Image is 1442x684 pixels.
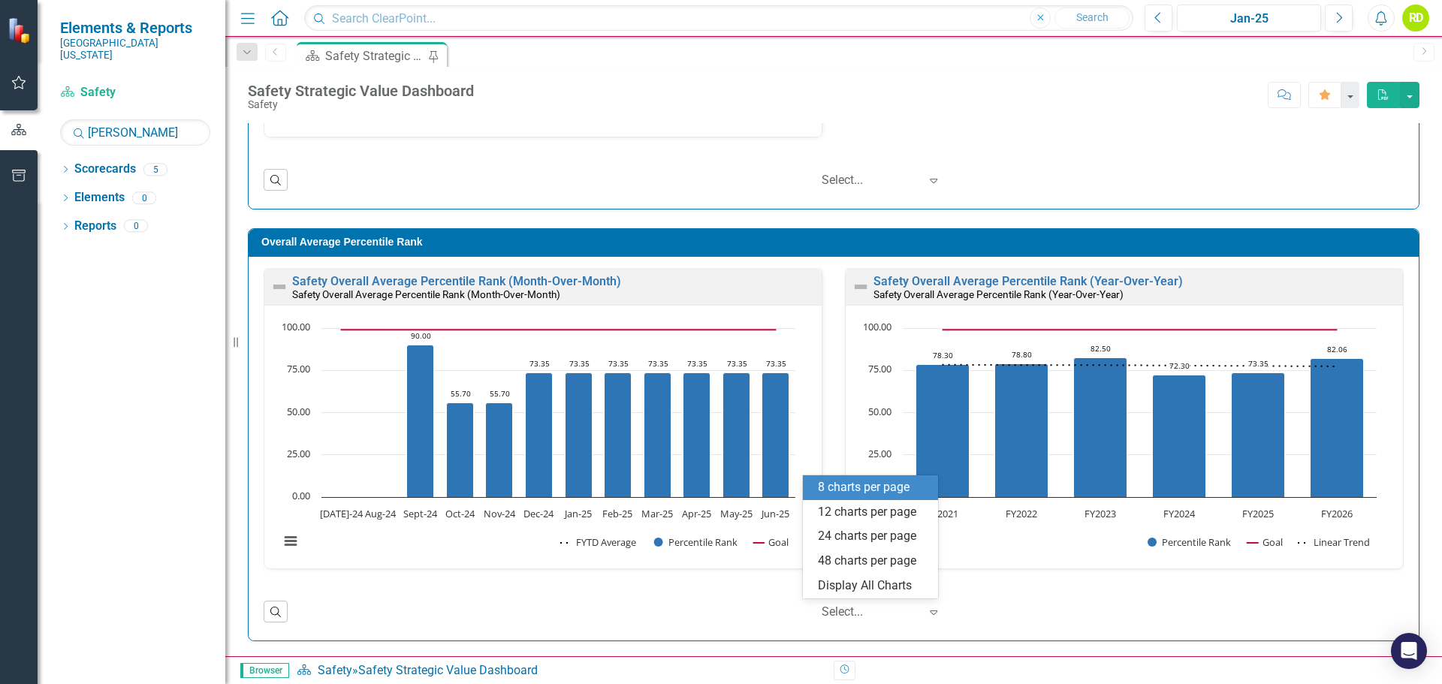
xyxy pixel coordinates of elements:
[1012,349,1032,360] text: 78.80
[1232,372,1285,497] path: FY2025, 73.35. Percentile Rank.
[445,507,475,520] text: Oct-24
[1169,360,1190,371] text: 72.30
[605,372,632,497] path: Feb-25, 73.35. Percentile Rank.
[654,535,738,549] button: Show Percentile Rank
[318,663,352,677] a: Safety
[683,372,710,497] path: Apr-25, 73.35. Percentile Rank.
[818,577,929,595] div: Display All Charts
[727,358,747,369] text: 73.35
[720,507,753,520] text: May-25
[74,189,125,206] a: Elements
[526,372,553,497] path: Dec-24, 73.35. Percentile Rank.
[8,17,34,44] img: ClearPoint Strategy
[873,274,1183,288] a: Safety Overall Average Percentile Rank (Year-Over-Year)
[60,84,210,101] a: Safety
[1248,358,1269,369] text: 73.35
[687,358,707,369] text: 73.35
[1074,357,1127,497] path: FY2023, 82.5. Percentile Rank.
[1148,535,1232,549] button: Show Percentile Rank
[682,507,711,520] text: Apr-25
[852,278,870,296] img: Not Defined
[1327,344,1347,354] text: 82.06
[297,662,822,679] div: »
[818,553,929,570] div: 48 charts per page
[766,358,786,369] text: 73.35
[1247,535,1283,549] button: Show Goal
[339,327,779,333] g: Goal, series 3 of 3. Line with 12 data points.
[407,345,434,497] path: Sept-24, 90. Percentile Rank.
[282,320,310,333] text: 100.00
[270,278,288,296] img: Not Defined
[641,507,673,520] text: Mar-25
[484,507,516,520] text: Nov-24
[451,388,471,399] text: 55.70
[853,321,1384,565] svg: Interactive chart
[74,161,136,178] a: Scorecards
[287,447,310,460] text: 25.00
[644,372,671,497] path: Mar-25, 73.35. Percentile Rank.
[560,535,638,549] button: Show FYTD Average
[1242,507,1274,520] text: FY2025
[411,330,431,341] text: 90.00
[933,350,953,360] text: 78.30
[280,531,301,552] button: View chart menu, Chart
[1153,375,1206,497] path: FY2024, 72.3. Percentile Rank.
[240,663,289,678] span: Browser
[1054,8,1130,29] button: Search
[868,362,891,375] text: 75.00
[358,663,538,677] div: Safety Strategic Value Dashboard
[916,364,970,497] path: FY2021, 78.3. Percentile Rank.
[1402,5,1429,32] button: RD
[60,119,210,146] input: Search Below...
[74,218,116,235] a: Reports
[753,535,789,549] button: Show Goal
[1391,633,1427,669] div: Open Intercom Messenger
[762,372,789,497] path: Jun-25, 73.35. Percentile Rank.
[1091,343,1111,354] text: 82.50
[292,288,560,300] small: Safety Overall Average Percentile Rank (Month-Over-Month)
[272,321,814,565] div: Chart. Highcharts interactive chart.
[60,19,210,37] span: Elements & Reports
[818,479,929,496] div: 8 charts per page
[818,504,929,521] div: 12 charts per page
[1085,507,1116,520] text: FY2023
[927,507,958,520] text: FY2021
[868,447,891,460] text: 25.00
[853,321,1395,565] div: Chart. Highcharts interactive chart.
[320,507,364,520] text: [DATE]-24
[916,357,1364,497] g: Percentile Rank, series 1 of 3. Bar series with 6 bars.
[1298,535,1371,549] button: Show Linear Trend
[1321,507,1353,520] text: FY2026
[566,372,593,497] path: Jan-25, 73.35. Percentile Rank.
[602,507,632,520] text: Feb-25
[523,507,554,520] text: Dec-24
[563,507,592,520] text: Jan-25
[1163,507,1196,520] text: FY2024
[940,327,1341,333] g: Goal, series 2 of 3. Line with 6 data points.
[292,489,310,502] text: 0.00
[608,358,629,369] text: 73.35
[403,507,438,520] text: Sept-24
[261,237,1411,248] h3: Overall Average Percentile Rank
[60,37,210,62] small: [GEOGRAPHIC_DATA][US_STATE]
[248,83,474,99] div: Safety Strategic Value Dashboard
[287,405,310,418] text: 50.00
[365,507,397,520] text: Aug-24
[292,274,621,288] a: Safety Overall Average Percentile Rank (Month-Over-Month)
[648,358,668,369] text: 73.35
[248,99,474,110] div: Safety
[868,405,891,418] text: 50.00
[447,402,474,497] path: Oct-24, 55.7. Percentile Rank.
[569,358,590,369] text: 73.35
[1006,507,1037,520] text: FY2022
[143,163,167,176] div: 5
[124,220,148,233] div: 0
[304,5,1133,32] input: Search ClearPoint...
[873,288,1124,300] small: Safety Overall Average Percentile Rank (Year-Over-Year)
[723,372,750,497] path: May-25, 73.35. Percentile Rank.
[486,402,513,497] path: Nov-24, 55.7. Percentile Rank.
[490,388,510,399] text: 55.70
[863,320,891,333] text: 100.00
[760,507,789,520] text: Jun-25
